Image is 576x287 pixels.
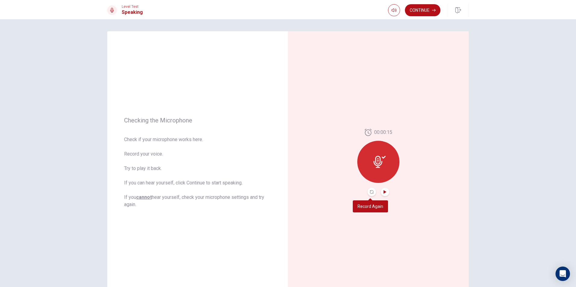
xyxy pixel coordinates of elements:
div: Record Again [353,200,388,212]
span: Check if your microphone works here. Record your voice. Try to play it back. If you can hear your... [124,136,271,208]
span: 00:00:15 [374,129,392,136]
div: Open Intercom Messenger [556,267,570,281]
span: Checking the Microphone [124,117,271,124]
h1: Speaking [122,9,143,16]
span: Level Test [122,5,143,9]
button: Record Again [368,188,376,196]
u: cannot [136,194,152,200]
button: Continue [405,4,440,16]
button: Play Audio [381,188,389,196]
